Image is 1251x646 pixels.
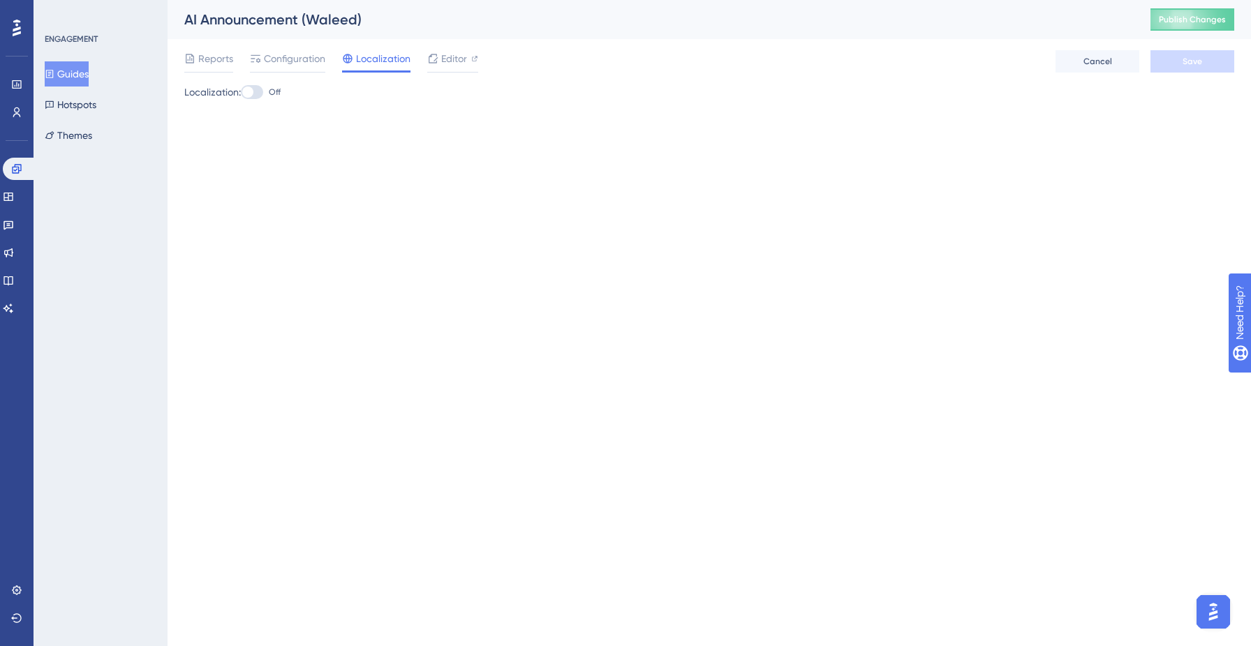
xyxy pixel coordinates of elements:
[1183,56,1202,67] span: Save
[264,50,325,67] span: Configuration
[184,84,1234,100] div: Localization:
[184,10,1116,29] div: AI Announcement (Waleed)
[1159,14,1226,25] span: Publish Changes
[1150,50,1234,73] button: Save
[1083,56,1112,67] span: Cancel
[1192,591,1234,633] iframe: UserGuiding AI Assistant Launcher
[45,61,89,87] button: Guides
[45,123,92,148] button: Themes
[198,50,233,67] span: Reports
[45,33,98,45] div: ENGAGEMENT
[269,87,281,98] span: Off
[45,92,96,117] button: Hotspots
[356,50,410,67] span: Localization
[441,50,467,67] span: Editor
[33,3,87,20] span: Need Help?
[1056,50,1139,73] button: Cancel
[1150,8,1234,31] button: Publish Changes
